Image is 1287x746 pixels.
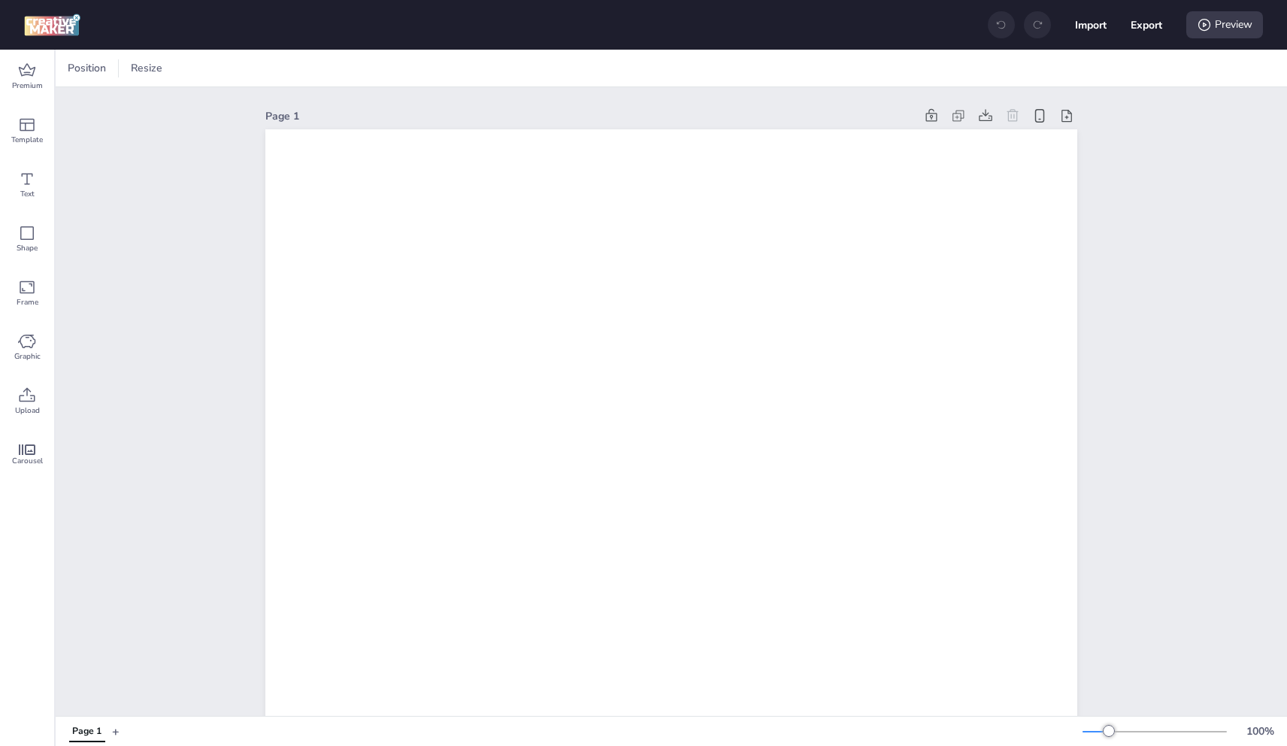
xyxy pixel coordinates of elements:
[112,718,120,744] button: +
[1131,9,1162,41] button: Export
[17,296,38,308] span: Frame
[20,188,35,200] span: Text
[15,405,40,417] span: Upload
[1186,11,1263,38] div: Preview
[12,455,43,467] span: Carousel
[1242,723,1278,739] div: 100 %
[128,60,165,76] span: Resize
[62,718,112,744] div: Tabs
[65,60,109,76] span: Position
[24,14,80,36] img: logo Creative Maker
[11,134,43,146] span: Template
[17,242,38,254] span: Shape
[14,350,41,362] span: Graphic
[1075,9,1107,41] button: Import
[72,725,101,738] div: Page 1
[265,108,915,124] div: Page 1
[12,80,43,92] span: Premium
